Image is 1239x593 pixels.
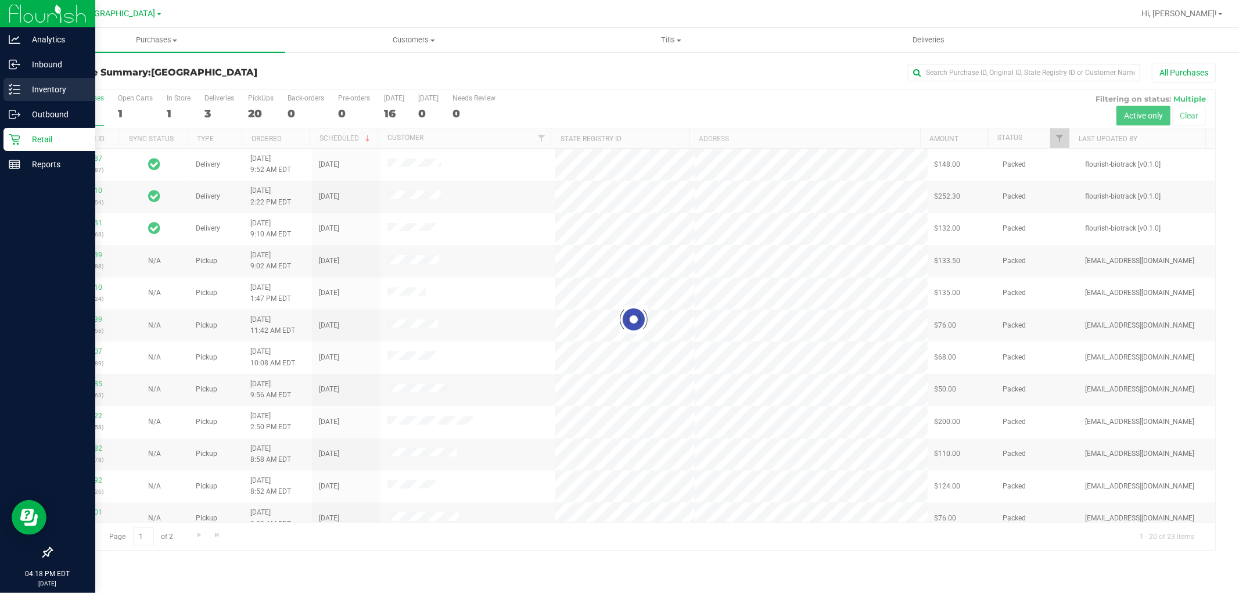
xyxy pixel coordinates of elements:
[5,569,90,579] p: 04:18 PM EDT
[1152,63,1216,82] button: All Purchases
[543,28,800,52] a: Tills
[20,82,90,96] p: Inventory
[20,132,90,146] p: Retail
[9,59,20,70] inline-svg: Inbound
[12,500,46,535] iframe: Resource center
[908,64,1140,81] input: Search Purchase ID, Original ID, State Registry ID or Customer Name...
[51,67,439,78] h3: Purchase Summary:
[76,9,156,19] span: [GEOGRAPHIC_DATA]
[20,57,90,71] p: Inbound
[20,107,90,121] p: Outbound
[28,35,285,45] span: Purchases
[9,34,20,45] inline-svg: Analytics
[897,35,960,45] span: Deliveries
[9,109,20,120] inline-svg: Outbound
[20,33,90,46] p: Analytics
[5,579,90,588] p: [DATE]
[151,67,257,78] span: [GEOGRAPHIC_DATA]
[9,159,20,170] inline-svg: Reports
[800,28,1057,52] a: Deliveries
[28,28,285,52] a: Purchases
[1141,9,1217,18] span: Hi, [PERSON_NAME]!
[286,35,542,45] span: Customers
[9,134,20,145] inline-svg: Retail
[9,84,20,95] inline-svg: Inventory
[285,28,543,52] a: Customers
[543,35,799,45] span: Tills
[20,157,90,171] p: Reports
